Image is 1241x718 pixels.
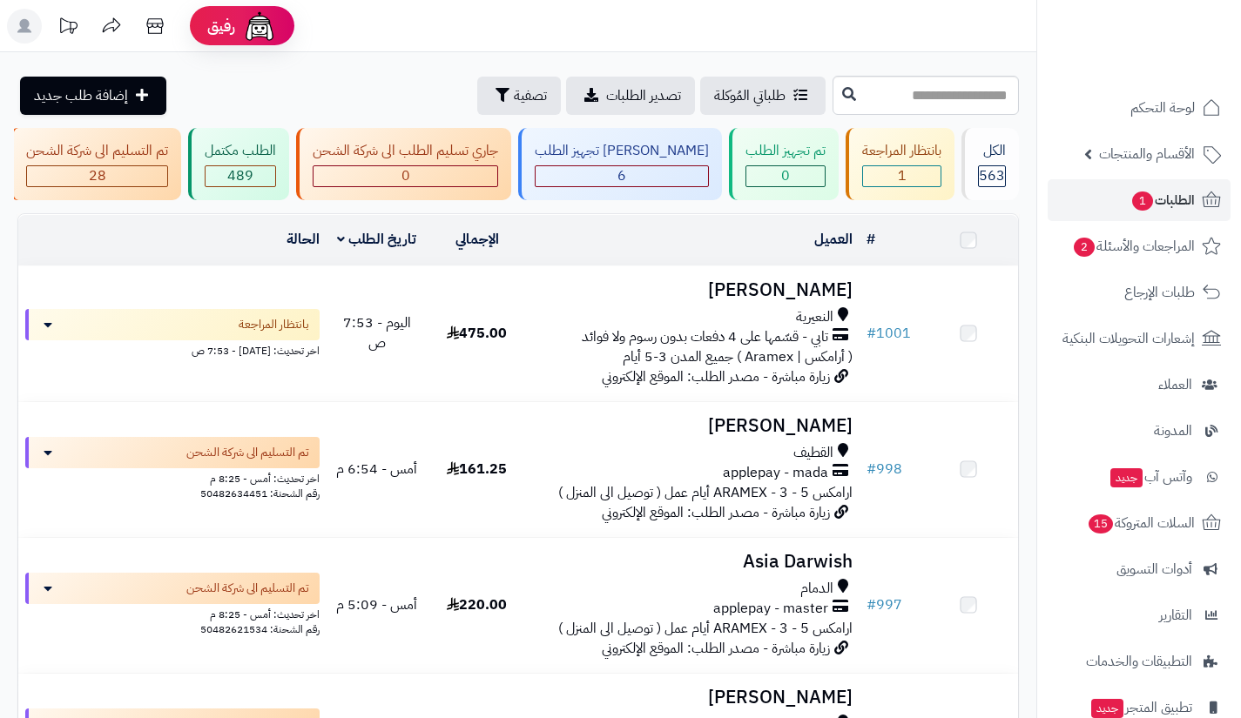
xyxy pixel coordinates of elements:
[781,165,790,186] span: 0
[867,594,902,615] a: #997
[293,128,515,200] a: جاري تسليم الطلب الى شركة الشحن 0
[723,463,828,483] span: applepay - mada
[534,552,853,572] h3: Asia Darwish
[447,594,507,615] span: 220.00
[1048,641,1231,682] a: التطبيقات والخدمات
[979,165,1005,186] span: 563
[867,459,902,480] a: #998
[623,346,853,367] span: ( أرامكس | Aramex ) جميع المدن 3-5 أيام
[1048,502,1231,544] a: السلات المتروكة15
[1130,188,1195,212] span: الطلبات
[746,166,825,186] div: 0
[447,323,507,344] span: 475.00
[200,486,320,501] span: رقم الشحنة: 50482634451
[1048,225,1231,267] a: المراجعات والأسئلة2
[796,307,833,327] span: النعيرية
[1048,548,1231,590] a: أدوات التسويق
[863,166,941,186] div: 1
[477,77,561,115] button: تصفية
[313,141,498,161] div: جاري تسليم الطلب الى شركة الشحن
[25,604,320,622] div: اخر تحديث: أمس - 8:25 م
[867,323,911,344] a: #1001
[25,468,320,486] div: اخر تحديث: أمس - 8:25 م
[867,594,876,615] span: #
[287,229,320,250] a: الحالة
[1132,191,1153,211] span: 1
[1091,699,1123,718] span: جديد
[602,366,830,387] span: زيارة مباشرة - مصدر الطلب: الموقع الإلكتروني
[185,128,293,200] a: الطلب مكتمل 489
[242,9,277,44] img: ai-face.png
[186,580,309,597] span: تم التسليم الى شركة الشحن
[337,229,416,250] a: تاريخ الطلب
[514,85,547,106] span: تصفية
[582,327,828,347] span: تابي - قسّمها على 4 دفعات بدون رسوم ولا فوائد
[566,77,695,115] a: تصدير الطلبات
[534,280,853,300] h3: [PERSON_NAME]
[617,165,626,186] span: 6
[862,141,941,161] div: بانتظار المراجعة
[867,229,875,250] a: #
[207,16,235,37] span: رفيق
[714,85,786,106] span: طلباتي المُوكلة
[46,9,90,48] a: تحديثات المنصة
[455,229,499,250] a: الإجمالي
[1087,511,1195,535] span: السلات المتروكة
[978,141,1006,161] div: الكل
[1048,87,1231,129] a: لوحة التحكم
[401,165,410,186] span: 0
[34,85,128,106] span: إضافة طلب جديد
[1086,649,1192,674] span: التطبيقات والخدمات
[447,459,507,480] span: 161.25
[814,229,853,250] a: العميل
[534,416,853,436] h3: [PERSON_NAME]
[958,128,1022,200] a: الكل563
[6,128,185,200] a: تم التسليم الى شركة الشحن 28
[1048,318,1231,359] a: إشعارات التحويلات البنكية
[1048,272,1231,313] a: طلبات الإرجاع
[1116,557,1192,581] span: أدوات التسويق
[725,128,842,200] a: تم تجهيز الطلب 0
[1109,465,1192,489] span: وآتس آب
[314,166,497,186] div: 0
[793,443,833,463] span: القطيف
[558,618,853,639] span: ارامكس ARAMEX - 3 - 5 أيام عمل ( توصيل الى المنزل )
[1048,179,1231,221] a: الطلبات1
[1048,456,1231,498] a: وآتس آبجديد
[1124,280,1195,305] span: طلبات الإرجاع
[1130,96,1195,120] span: لوحة التحكم
[800,579,833,599] span: الدمام
[1154,419,1192,443] span: المدونة
[1048,364,1231,406] a: العملاء
[25,340,320,359] div: اخر تحديث: [DATE] - 7:53 ص
[515,128,725,200] a: [PERSON_NAME] تجهيز الطلب 6
[343,312,411,353] span: اليوم - 7:53 ص
[745,141,826,161] div: تم تجهيز الطلب
[1072,234,1195,258] span: المراجعات والأسئلة
[205,141,276,161] div: الطلب مكتمل
[1048,594,1231,636] a: التقارير
[606,85,681,106] span: تصدير الطلبات
[336,459,417,480] span: أمس - 6:54 م
[602,502,830,523] span: زيارة مباشرة - مصدر الطلب: الموقع الإلكتروني
[200,621,320,637] span: رقم الشحنة: 50482621534
[1089,514,1113,533] span: 15
[1159,603,1192,627] span: التقارير
[20,77,166,115] a: إضافة طلب جديد
[713,599,828,619] span: applepay - master
[842,128,958,200] a: بانتظار المراجعة 1
[206,166,275,186] div: 489
[1074,238,1095,257] span: 2
[700,77,826,115] a: طلباتي المُوكلة
[602,638,830,659] span: زيارة مباشرة - مصدر الطلب: الموقع الإلكتروني
[867,459,876,480] span: #
[535,141,709,161] div: [PERSON_NAME] تجهيز الطلب
[186,444,309,461] span: تم التسليم الى شركة الشحن
[26,141,168,161] div: تم التسليم الى شركة الشحن
[558,482,853,503] span: ارامكس ARAMEX - 3 - 5 أيام عمل ( توصيل الى المنزل )
[227,165,253,186] span: 489
[536,166,708,186] div: 6
[1158,372,1192,397] span: العملاء
[336,594,417,615] span: أمس - 5:09 م
[898,165,907,186] span: 1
